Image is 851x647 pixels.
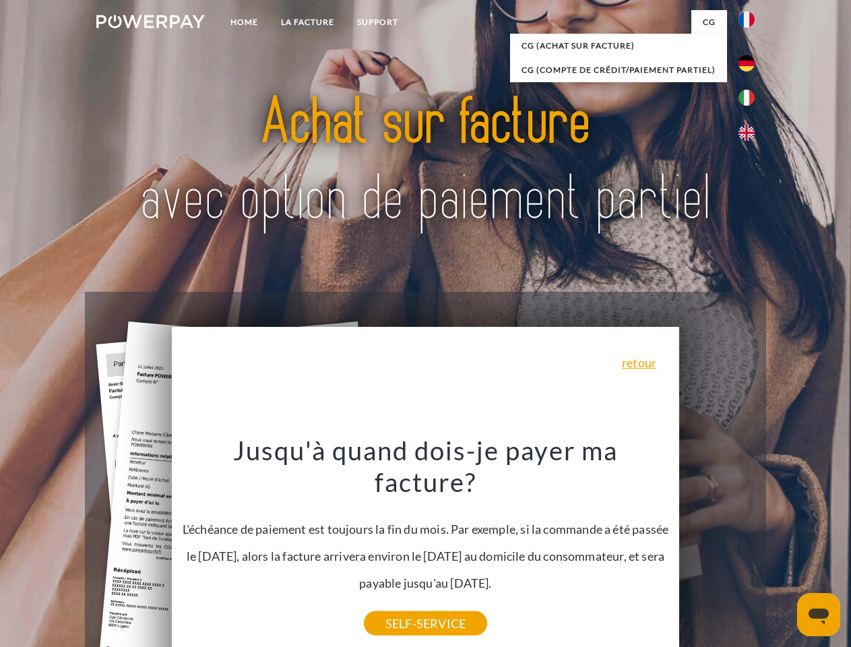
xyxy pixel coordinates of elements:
[738,90,755,106] img: it
[738,125,755,141] img: en
[270,10,346,34] a: LA FACTURE
[180,434,672,499] h3: Jusqu'à quand dois-je payer ma facture?
[510,58,727,82] a: CG (Compte de crédit/paiement partiel)
[346,10,410,34] a: Support
[364,611,487,636] a: SELF-SERVICE
[691,10,727,34] a: CG
[797,593,840,636] iframe: Bouton de lancement de la fenêtre de messagerie
[738,55,755,71] img: de
[219,10,270,34] a: Home
[96,15,205,28] img: logo-powerpay-white.svg
[129,65,722,258] img: title-powerpay_fr.svg
[738,11,755,28] img: fr
[622,357,656,369] a: retour
[180,434,672,623] div: L'échéance de paiement est toujours la fin du mois. Par exemple, si la commande a été passée le [...
[510,34,727,58] a: CG (achat sur facture)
